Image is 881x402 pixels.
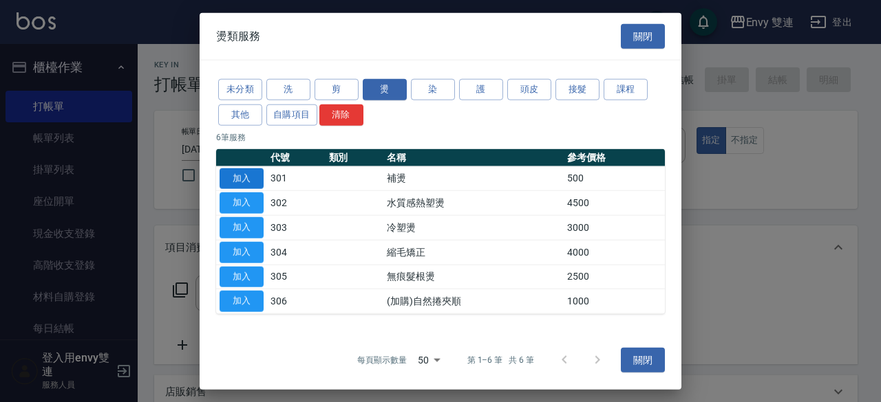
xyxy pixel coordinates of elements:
[267,166,326,191] td: 301
[604,79,648,100] button: 課程
[564,166,665,191] td: 500
[383,166,564,191] td: 補燙
[507,79,551,100] button: 頭皮
[383,215,564,240] td: 冷塑燙
[267,289,326,313] td: 306
[267,265,326,289] td: 305
[220,217,264,238] button: 加入
[220,241,264,263] button: 加入
[621,23,665,49] button: 關閉
[555,79,599,100] button: 接髮
[564,265,665,289] td: 2500
[326,148,384,166] th: 類別
[220,168,264,189] button: 加入
[315,79,359,100] button: 剪
[383,190,564,215] td: 水質感熱塑燙
[564,190,665,215] td: 4500
[564,148,665,166] th: 參考價格
[564,240,665,265] td: 4000
[383,240,564,265] td: 縮毛矯正
[266,79,310,100] button: 洗
[218,79,262,100] button: 未分類
[459,79,503,100] button: 護
[216,29,260,43] span: 燙類服務
[383,265,564,289] td: 無痕髮根燙
[220,291,264,312] button: 加入
[216,131,665,143] p: 6 筆服務
[621,348,665,373] button: 關閉
[218,104,262,125] button: 其他
[412,342,445,379] div: 50
[267,240,326,265] td: 304
[220,266,264,287] button: 加入
[411,79,455,100] button: 染
[383,289,564,313] td: (加購)自然捲夾順
[267,215,326,240] td: 303
[383,148,564,166] th: 名稱
[266,104,317,125] button: 自購項目
[564,215,665,240] td: 3000
[357,354,407,366] p: 每頁顯示數量
[220,192,264,214] button: 加入
[319,104,363,125] button: 清除
[267,190,326,215] td: 302
[564,289,665,313] td: 1000
[267,148,326,166] th: 代號
[467,354,534,366] p: 第 1–6 筆 共 6 筆
[363,79,407,100] button: 燙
